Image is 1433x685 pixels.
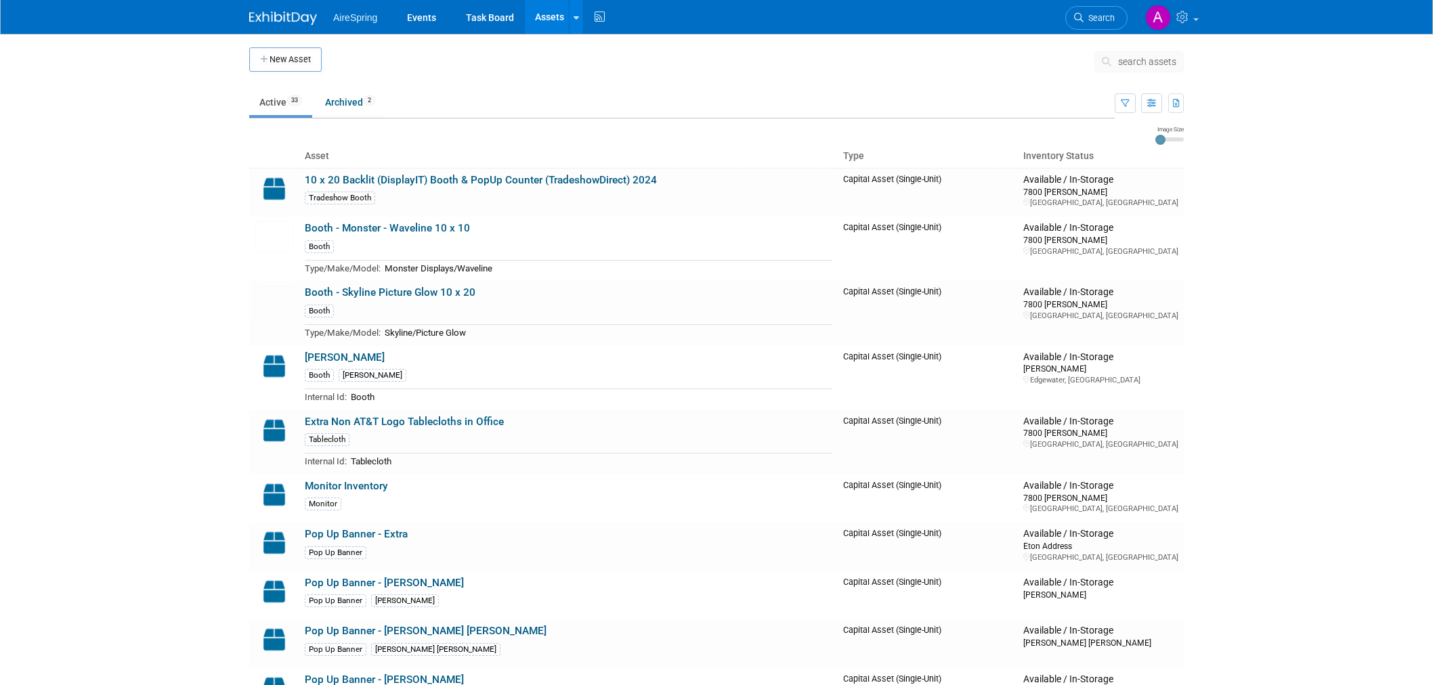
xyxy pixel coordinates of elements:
[1023,234,1178,246] div: 7800 [PERSON_NAME]
[305,240,334,253] div: Booth
[1023,480,1178,492] div: Available / In-Storage
[305,174,657,186] a: 10 x 20 Backlit (DisplayIT) Booth & PopUp Counter (TradeshowDirect) 2024
[1023,427,1178,439] div: 7800 [PERSON_NAME]
[1065,6,1128,30] a: Search
[305,498,341,510] div: Monitor
[305,389,347,405] td: Internal Id:
[1023,375,1178,385] div: Edgewater, [GEOGRAPHIC_DATA]
[1023,286,1178,299] div: Available / In-Storage
[287,95,302,106] span: 33
[1023,246,1178,257] div: [GEOGRAPHIC_DATA], [GEOGRAPHIC_DATA]
[1023,222,1178,234] div: Available / In-Storage
[1023,552,1178,562] div: [GEOGRAPHIC_DATA], [GEOGRAPHIC_DATA]
[1023,186,1178,198] div: 7800 [PERSON_NAME]
[1023,577,1178,589] div: Available / In-Storage
[381,260,832,275] td: Monster Displays/Waveline
[1023,174,1178,186] div: Available / In-Storage
[305,625,547,637] a: Pop Up Banner - [PERSON_NAME] [PERSON_NAME]
[255,416,294,445] img: Capital-Asset-Icon-2.png
[1145,5,1171,30] img: Aila Ortiaga
[255,528,294,558] img: Capital-Asset-Icon-2.png
[347,389,832,405] td: Booth
[305,369,334,382] div: Booth
[838,571,1018,620] td: Capital Asset (Single-Unit)
[1023,637,1178,648] div: [PERSON_NAME] [PERSON_NAME]
[1023,528,1178,540] div: Available / In-Storage
[1023,311,1178,321] div: [GEOGRAPHIC_DATA], [GEOGRAPHIC_DATA]
[305,643,366,656] div: Pop Up Banner
[1118,56,1176,67] span: search assets
[838,523,1018,571] td: Capital Asset (Single-Unit)
[838,346,1018,410] td: Capital Asset (Single-Unit)
[1084,13,1115,23] span: Search
[305,351,385,363] a: [PERSON_NAME]
[1023,504,1178,514] div: [GEOGRAPHIC_DATA], [GEOGRAPHIC_DATA]
[1023,351,1178,363] div: Available / In-Storage
[1094,51,1184,72] button: search assets
[305,480,388,492] a: Monitor Inventory
[305,286,475,299] a: Booth - Skyline Picture Glow 10 x 20
[305,416,504,428] a: Extra Non AT&T Logo Tablecloths in Office
[305,192,375,204] div: Tradeshow Booth
[838,217,1018,281] td: Capital Asset (Single-Unit)
[1023,439,1178,449] div: [GEOGRAPHIC_DATA], [GEOGRAPHIC_DATA]
[305,324,381,340] td: Type/Make/Model:
[1023,492,1178,504] div: 7800 [PERSON_NAME]
[1023,198,1178,208] div: [GEOGRAPHIC_DATA], [GEOGRAPHIC_DATA]
[255,625,294,655] img: Capital-Asset-Icon-2.png
[1023,540,1178,552] div: Eton Address
[305,594,366,607] div: Pop Up Banner
[838,619,1018,668] td: Capital Asset (Single-Unit)
[1023,363,1178,374] div: [PERSON_NAME]
[249,47,322,72] button: New Asset
[838,410,1018,474] td: Capital Asset (Single-Unit)
[364,95,375,106] span: 2
[1155,125,1184,133] div: Image Size
[1023,416,1178,428] div: Available / In-Storage
[371,643,500,656] div: [PERSON_NAME] [PERSON_NAME]
[838,474,1018,523] td: Capital Asset (Single-Unit)
[305,577,464,589] a: Pop Up Banner - [PERSON_NAME]
[838,168,1018,217] td: Capital Asset (Single-Unit)
[1023,299,1178,310] div: 7800 [PERSON_NAME]
[381,324,832,340] td: Skyline/Picture Glow
[255,480,294,510] img: Capital-Asset-Icon-2.png
[305,305,334,317] div: Booth
[305,433,349,446] div: Tablecloth
[305,222,470,234] a: Booth - Monster - Waveline 10 x 10
[1023,625,1178,637] div: Available / In-Storage
[305,546,366,559] div: Pop Up Banner
[255,174,294,204] img: Capital-Asset-Icon-2.png
[305,528,408,540] a: Pop Up Banner - Extra
[305,260,381,275] td: Type/Make/Model:
[249,12,317,25] img: ExhibitDay
[347,454,832,469] td: Tablecloth
[315,89,385,115] a: Archived2
[249,89,312,115] a: Active33
[339,369,406,382] div: [PERSON_NAME]
[299,145,838,168] th: Asset
[333,12,377,23] span: AireSpring
[255,351,294,381] img: Capital-Asset-Icon-2.png
[1023,589,1178,600] div: [PERSON_NAME]
[305,454,347,469] td: Internal Id:
[838,145,1018,168] th: Type
[838,281,1018,345] td: Capital Asset (Single-Unit)
[255,577,294,606] img: Capital-Asset-Icon-2.png
[371,594,439,607] div: [PERSON_NAME]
